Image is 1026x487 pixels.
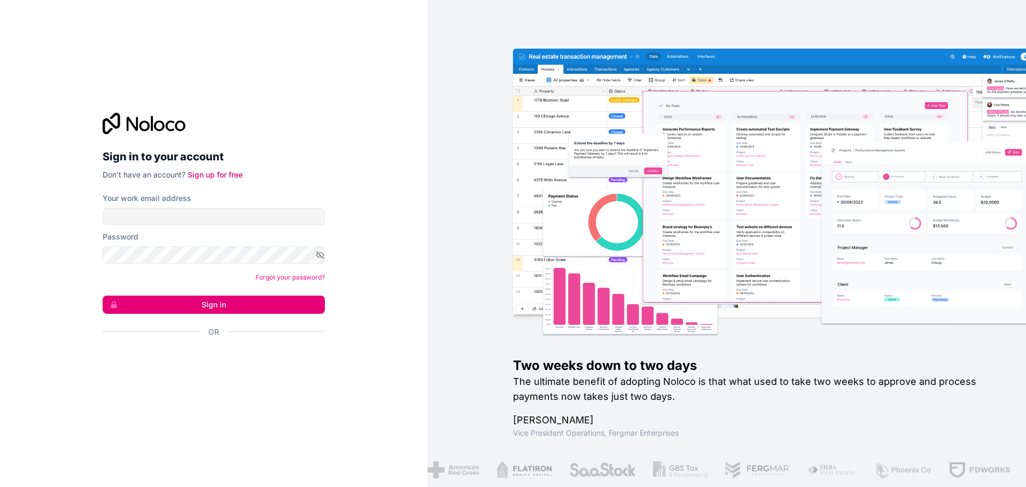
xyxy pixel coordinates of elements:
span: Or [208,327,219,337]
img: /assets/fiera-fwj2N5v4.png [806,461,856,478]
input: Password [103,246,325,264]
h1: [PERSON_NAME] [513,413,992,428]
img: /assets/phoenix-BREaitsQ.png [873,461,931,478]
img: /assets/saastock-C6Zbiodz.png [568,461,635,478]
h2: Sign in to your account [103,147,325,166]
img: /assets/fergmar-CudnrXN5.png [724,461,789,478]
img: /assets/gbstax-C-GtDUiK.png [652,461,707,478]
h1: Vice President Operations , Fergmar Enterprises [513,428,992,438]
h2: The ultimate benefit of adopting Noloco is that what used to take two weeks to approve and proces... [513,374,992,404]
label: Your work email address [103,193,191,204]
label: Password [103,231,138,242]
img: /assets/flatiron-C8eUkumj.png [496,461,551,478]
span: Don't have an account? [103,170,185,179]
a: Sign up for free [188,170,243,179]
img: /assets/american-red-cross-BAupjrZR.png [426,461,478,478]
h1: Two weeks down to two days [513,357,992,374]
button: Sign in [103,296,325,314]
img: /assets/fdworks-Bi04fVtw.png [947,461,1010,478]
input: Email address [103,208,325,225]
a: Forgot your password? [255,273,325,281]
